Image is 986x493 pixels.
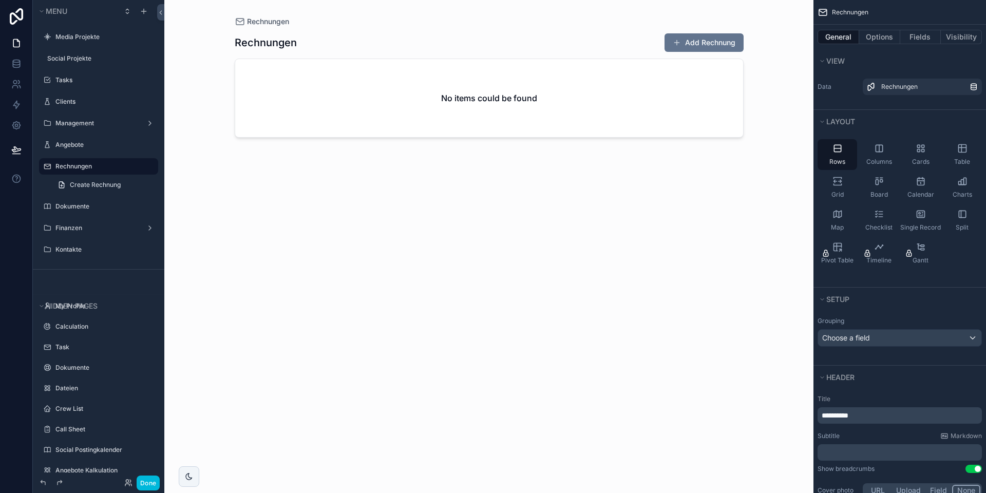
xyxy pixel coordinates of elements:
[55,466,152,475] label: Angebote Kalkulation
[51,177,158,193] a: Create Rechnung
[912,158,930,166] span: Cards
[859,139,899,170] button: Columns
[55,302,152,310] label: My Profile
[55,405,152,413] label: Crew List
[818,465,875,473] div: Show breadcrumbs
[55,141,152,149] label: Angebote
[900,30,941,44] button: Fields
[901,172,940,203] button: Calendar
[818,115,976,129] button: Layout
[940,432,982,440] a: Markdown
[901,238,940,269] button: Gantt
[826,117,855,126] span: Layout
[55,425,152,433] label: Call Sheet
[863,79,982,95] a: Rechnungen
[954,158,970,166] span: Table
[818,395,982,403] label: Title
[907,191,934,199] span: Calendar
[865,223,893,232] span: Checklist
[55,98,152,106] label: Clients
[866,158,892,166] span: Columns
[953,191,972,199] span: Charts
[831,191,844,199] span: Grid
[913,256,928,264] span: Gantt
[55,343,152,351] label: Task
[821,256,854,264] span: Pivot Table
[55,245,152,254] label: Kontakte
[818,444,982,461] div: scrollable content
[55,76,152,84] label: Tasks
[826,56,845,65] span: View
[831,223,844,232] span: Map
[37,299,154,313] button: Hidden pages
[37,4,117,18] button: Menu
[829,158,845,166] span: Rows
[901,205,940,236] button: Single Record
[900,223,941,232] span: Single Record
[818,172,857,203] button: Grid
[818,139,857,170] button: Rows
[55,202,152,211] label: Dokumente
[55,446,152,454] label: Social Postingkalender
[55,33,152,41] label: Media Projekte
[859,205,899,236] button: Checklist
[941,30,982,44] button: Visibility
[942,139,982,170] button: Table
[818,292,976,307] button: Setup
[55,224,138,232] label: Finanzen
[942,205,982,236] button: Split
[881,83,918,91] span: Rechnungen
[866,256,892,264] span: Timeline
[859,30,900,44] button: Options
[942,172,982,203] button: Charts
[818,317,844,325] label: Grouping
[818,54,976,68] button: View
[818,432,840,440] label: Subtitle
[818,205,857,236] button: Map
[951,432,982,440] span: Markdown
[55,384,152,392] label: Dateien
[859,238,899,269] button: Timeline
[818,30,859,44] button: General
[818,329,982,347] button: Choose a field
[55,119,138,127] label: Management
[137,476,160,490] button: Done
[826,373,855,382] span: Header
[859,172,899,203] button: Board
[55,364,152,372] label: Dokumente
[956,223,969,232] span: Split
[46,7,67,15] span: Menu
[822,333,870,342] span: Choose a field
[55,162,152,170] label: Rechnungen
[901,139,940,170] button: Cards
[870,191,888,199] span: Board
[47,54,152,63] label: Social Projekte
[70,181,121,189] span: Create Rechnung
[55,323,152,331] label: Calculation
[818,407,982,424] div: scrollable content
[818,238,857,269] button: Pivot Table
[826,295,849,304] span: Setup
[818,370,976,385] button: Header
[818,83,859,91] label: Data
[832,8,868,16] span: Rechnungen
